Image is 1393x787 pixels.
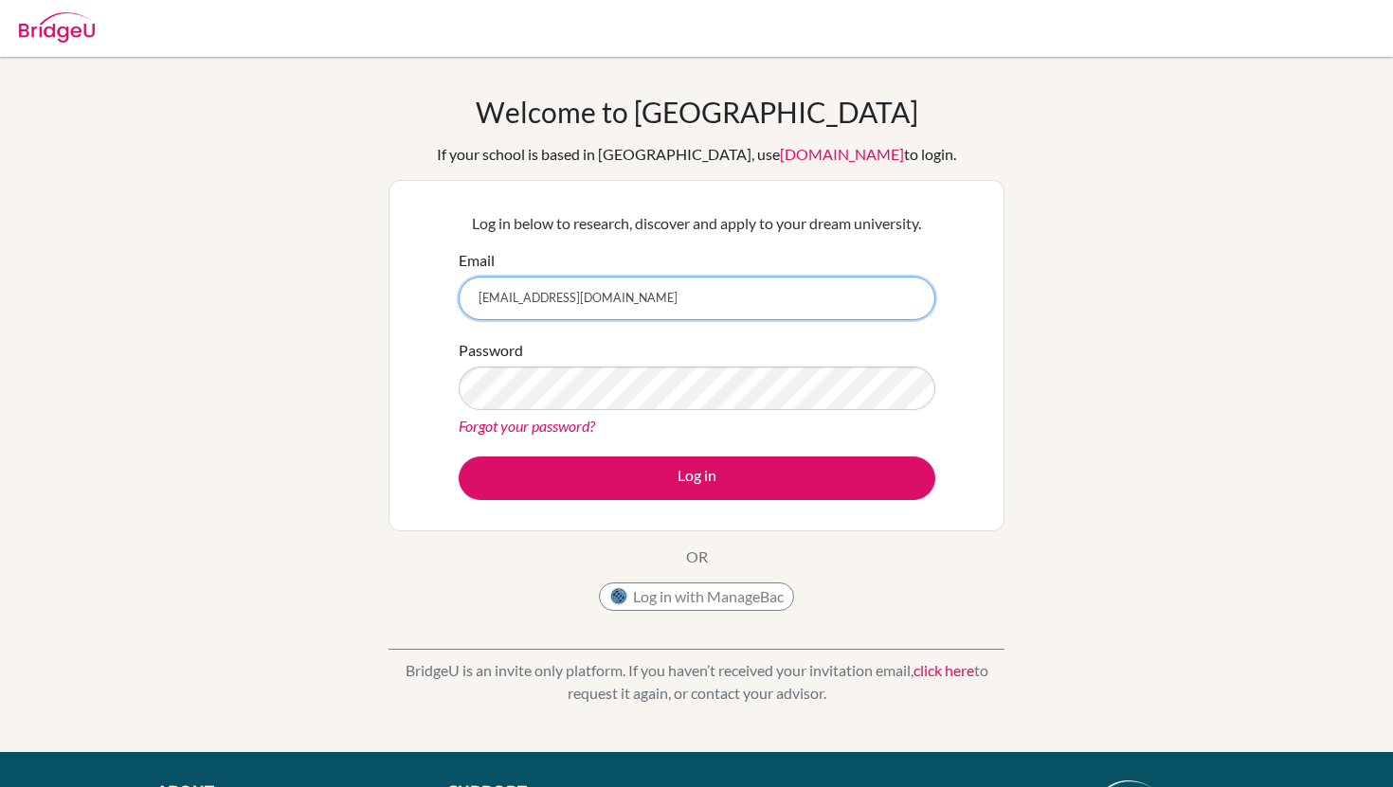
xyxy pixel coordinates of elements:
img: Bridge-U [19,12,95,43]
button: Log in [459,456,935,500]
p: BridgeU is an invite only platform. If you haven’t received your invitation email, to request it ... [389,659,1004,705]
h1: Welcome to [GEOGRAPHIC_DATA] [476,95,918,129]
a: click here [914,661,974,679]
a: Forgot your password? [459,417,595,435]
label: Password [459,339,523,362]
a: [DOMAIN_NAME] [780,145,904,163]
button: Log in with ManageBac [599,582,794,611]
p: OR [686,546,708,568]
label: Email [459,249,495,272]
div: If your school is based in [GEOGRAPHIC_DATA], use to login. [437,143,956,166]
p: Log in below to research, discover and apply to your dream university. [459,212,935,235]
